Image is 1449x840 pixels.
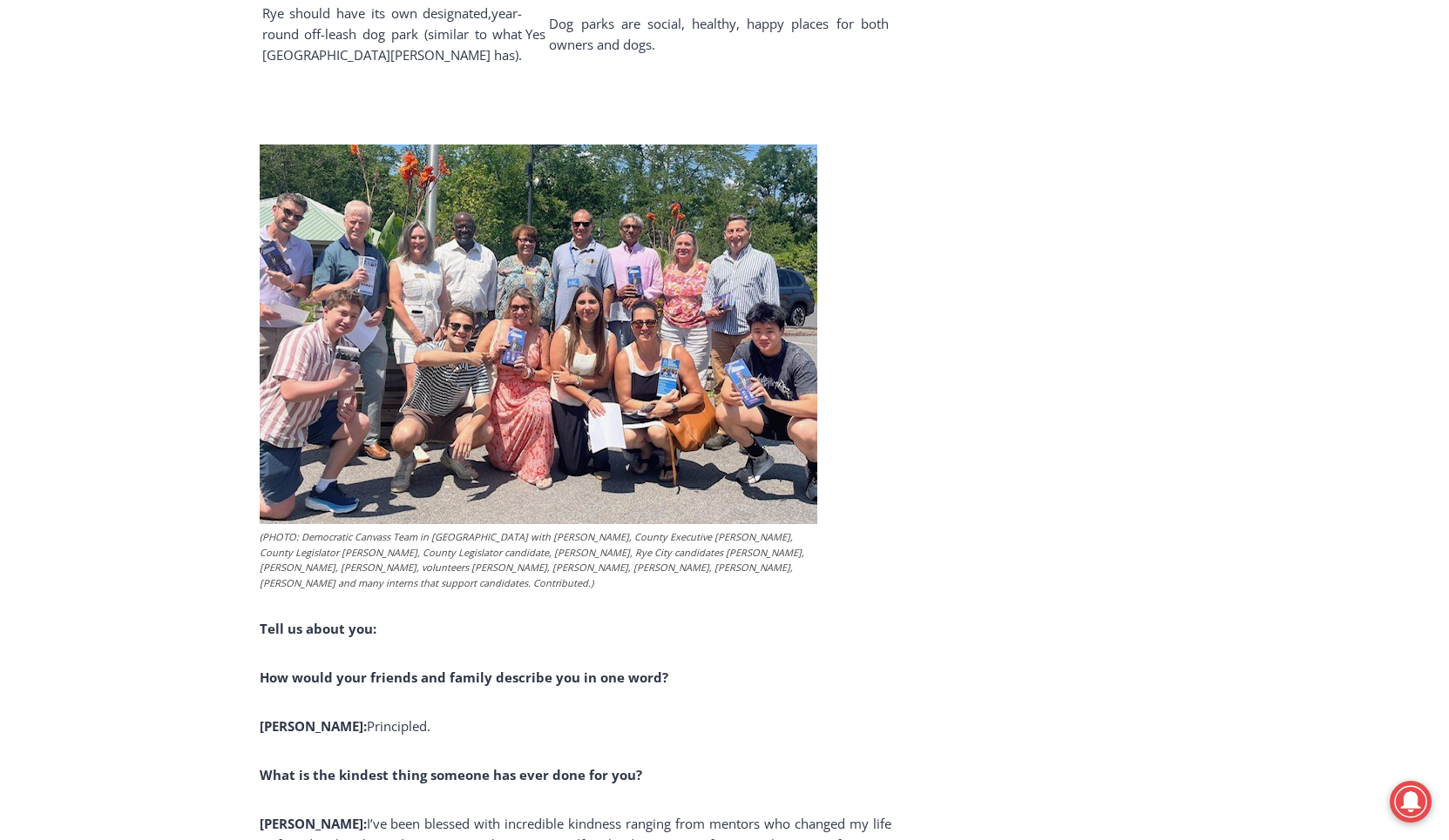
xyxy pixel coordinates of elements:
[440,1,823,169] div: "The first chef I interviewed talked about coming to [GEOGRAPHIC_DATA] from [GEOGRAPHIC_DATA] in ...
[260,717,367,735] b: [PERSON_NAME]:
[182,147,190,165] div: 4
[194,147,199,165] div: /
[456,173,808,212] span: Intern @ [DOMAIN_NAME]
[260,144,817,524] img: (PHOTO: Democratic Canvass Team in Rye City with County Executive Ken Jenkins, County Legislator ...
[419,169,844,217] a: Intern @ [DOMAIN_NAME]
[260,620,376,637] strong: Tell us about you:
[203,147,211,165] div: 6
[14,175,223,215] h4: [PERSON_NAME] Read Sanctuary Fall Fest: [DATE]
[260,766,642,783] b: What is the kindest thing someone has ever done for you?
[262,4,492,22] span: Rye should have its own designated,
[549,15,889,53] span: Dog parks are social, healthy, happy places for both owners and dogs.
[260,669,668,686] b: How would your friends and family describe you in one word?
[182,51,233,143] div: Live Music
[367,717,430,735] span: Principled.
[525,25,545,43] span: Yes
[260,815,367,832] b: [PERSON_NAME]:
[260,530,804,589] em: (PHOTO: Democratic Canvass Team in [GEOGRAPHIC_DATA] with [PERSON_NAME], County Executive [PERSON...
[1,173,252,217] a: [PERSON_NAME] Read Sanctuary Fall Fest: [DATE]
[262,4,523,64] span: year-round off-leash dog park (similar to what [GEOGRAPHIC_DATA][PERSON_NAME] has).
